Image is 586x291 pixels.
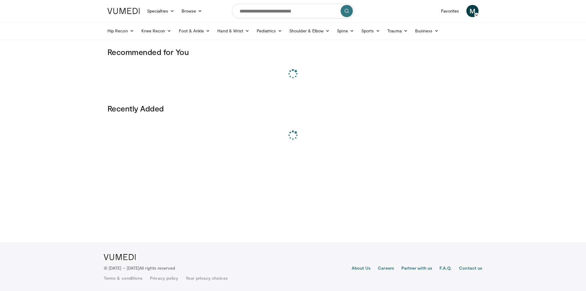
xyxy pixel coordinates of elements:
a: Partner with us [401,265,432,272]
a: M [466,5,479,17]
a: Your privacy choices [186,275,227,281]
a: Trauma [384,25,411,37]
h3: Recommended for You [107,47,479,57]
a: Hip Recon [104,25,138,37]
a: F.A.Q. [440,265,452,272]
a: Foot & Ankle [175,25,214,37]
a: About Us [352,265,371,272]
a: Terms & conditions [104,275,143,281]
a: Contact us [459,265,482,272]
a: Privacy policy [150,275,178,281]
h3: Recently Added [107,104,479,113]
a: Favorites [437,5,463,17]
a: Careers [378,265,394,272]
img: VuMedi Logo [107,8,140,14]
a: Knee Recon [138,25,175,37]
span: All rights reserved [139,265,175,271]
p: © [DATE] – [DATE] [104,265,175,271]
a: Hand & Wrist [214,25,253,37]
a: Pediatrics [253,25,286,37]
input: Search topics, interventions [232,4,354,18]
img: VuMedi Logo [104,254,136,260]
a: Specialties [143,5,178,17]
a: Spine [333,25,357,37]
a: Browse [178,5,206,17]
a: Business [411,25,443,37]
a: Shoulder & Elbow [286,25,333,37]
a: Sports [358,25,384,37]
